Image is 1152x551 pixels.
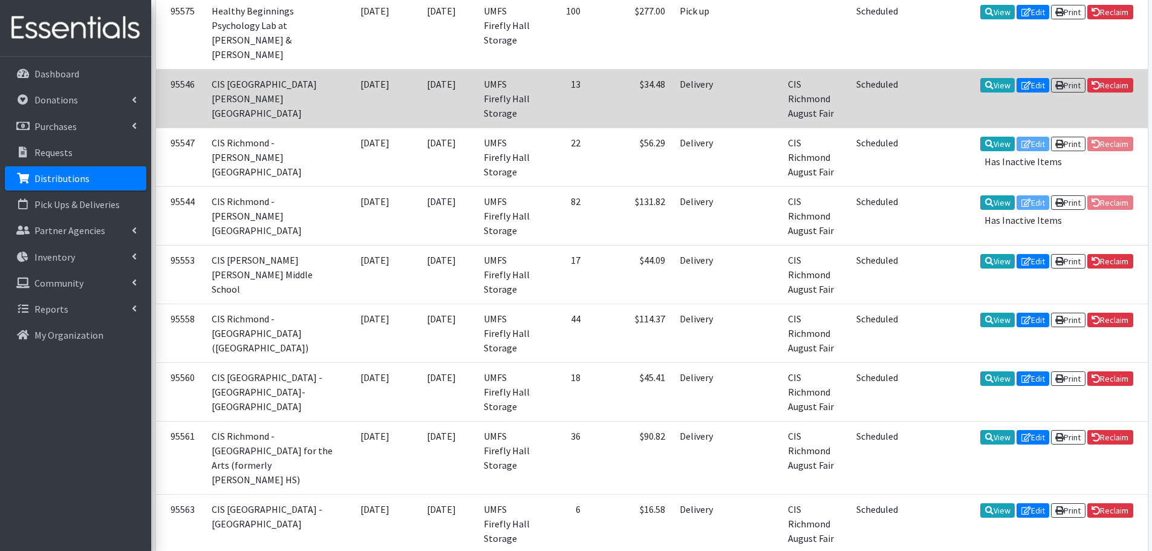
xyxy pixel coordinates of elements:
[540,421,588,494] td: 36
[34,172,89,184] p: Distributions
[849,245,905,304] td: Scheduled
[781,186,849,245] td: CIS Richmond August Fair
[156,245,204,304] td: 95553
[406,421,477,494] td: [DATE]
[980,254,1015,269] a: View
[672,245,726,304] td: Delivery
[343,128,406,186] td: [DATE]
[672,362,726,421] td: Delivery
[588,245,673,304] td: $44.09
[34,198,120,210] p: Pick Ups & Deliveries
[343,362,406,421] td: [DATE]
[1087,430,1133,445] a: Reclaim
[1051,430,1085,445] a: Print
[5,323,146,347] a: My Organization
[477,304,539,362] td: UMFS Firefly Hall Storage
[1051,254,1085,269] a: Print
[1017,430,1049,445] a: Edit
[1087,371,1133,386] a: Reclaim
[34,224,105,236] p: Partner Agencies
[34,120,77,132] p: Purchases
[1087,313,1133,327] a: Reclaim
[5,271,146,295] a: Community
[1051,503,1085,518] a: Print
[343,421,406,494] td: [DATE]
[781,421,849,494] td: CIS Richmond August Fair
[477,362,539,421] td: UMFS Firefly Hall Storage
[34,146,73,158] p: Requests
[1051,371,1085,386] a: Print
[672,128,726,186] td: Delivery
[1017,503,1049,518] a: Edit
[540,362,588,421] td: 18
[156,186,204,245] td: 95544
[849,421,905,494] td: Scheduled
[540,304,588,362] td: 44
[5,166,146,191] a: Distributions
[5,192,146,217] a: Pick Ups & Deliveries
[156,421,204,494] td: 95561
[588,421,673,494] td: $90.82
[5,62,146,86] a: Dashboard
[849,186,905,245] td: Scheduled
[156,69,204,128] td: 95546
[406,128,477,186] td: [DATE]
[156,304,204,362] td: 95558
[406,362,477,421] td: [DATE]
[204,421,343,494] td: CIS Richmond - [GEOGRAPHIC_DATA] for the Arts (formerly [PERSON_NAME] HS)
[34,303,68,315] p: Reports
[540,69,588,128] td: 13
[5,88,146,112] a: Donations
[781,245,849,304] td: CIS Richmond August Fair
[5,218,146,243] a: Partner Agencies
[204,69,343,128] td: CIS [GEOGRAPHIC_DATA][PERSON_NAME][GEOGRAPHIC_DATA]
[672,304,726,362] td: Delivery
[34,277,83,289] p: Community
[781,128,849,186] td: CIS Richmond August Fair
[156,362,204,421] td: 95560
[5,114,146,139] a: Purchases
[540,245,588,304] td: 17
[588,186,673,245] td: $131.82
[980,5,1015,19] a: View
[1087,5,1133,19] a: Reclaim
[477,421,539,494] td: UMFS Firefly Hall Storage
[1051,195,1085,210] a: Print
[406,304,477,362] td: [DATE]
[980,430,1015,445] a: View
[34,94,78,106] p: Donations
[343,69,406,128] td: [DATE]
[781,304,849,362] td: CIS Richmond August Fair
[849,69,905,128] td: Scheduled
[5,245,146,269] a: Inventory
[204,245,343,304] td: CIS [PERSON_NAME] [PERSON_NAME] Middle School
[781,362,849,421] td: CIS Richmond August Fair
[781,69,849,128] td: CIS Richmond August Fair
[34,329,103,341] p: My Organization
[849,362,905,421] td: Scheduled
[343,245,406,304] td: [DATE]
[1087,254,1133,269] a: Reclaim
[1087,503,1133,518] a: Reclaim
[406,69,477,128] td: [DATE]
[343,186,406,245] td: [DATE]
[343,304,406,362] td: [DATE]
[980,195,1015,210] a: View
[5,297,146,321] a: Reports
[588,362,673,421] td: $45.41
[588,304,673,362] td: $114.37
[672,69,726,128] td: Delivery
[5,8,146,48] img: HumanEssentials
[849,304,905,362] td: Scheduled
[980,313,1015,327] a: View
[540,128,588,186] td: 22
[916,154,1130,169] div: Has Inactive Items
[1051,137,1085,151] a: Print
[406,186,477,245] td: [DATE]
[1051,78,1085,93] a: Print
[916,213,1130,227] div: Has Inactive Items
[406,245,477,304] td: [DATE]
[540,186,588,245] td: 82
[477,186,539,245] td: UMFS Firefly Hall Storage
[1017,313,1049,327] a: Edit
